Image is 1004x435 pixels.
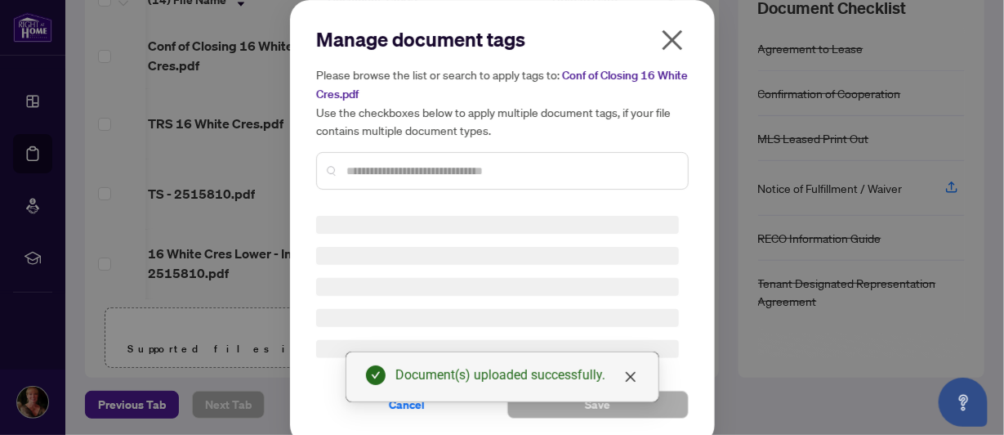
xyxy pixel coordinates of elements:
h5: Please browse the list or search to apply tags to: Use the checkboxes below to apply multiple doc... [316,65,689,139]
span: Conf of Closing 16 White Cres.pdf [316,68,688,101]
span: check-circle [366,365,386,385]
a: Close [622,368,640,386]
button: Cancel [316,391,498,419]
button: Open asap [939,378,988,427]
h2: Manage document tags [316,26,689,52]
span: close [624,370,637,383]
button: Save [507,391,689,419]
div: Document(s) uploaded successfully. [395,365,639,385]
span: close [659,27,685,53]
